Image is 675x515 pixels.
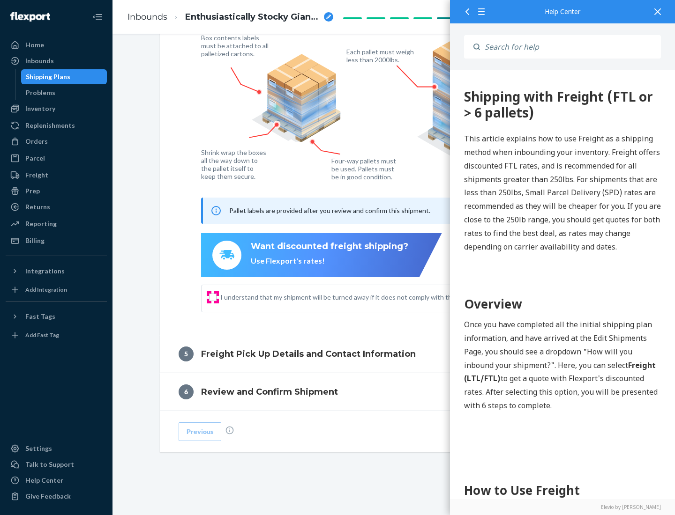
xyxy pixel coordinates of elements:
a: Help Center [6,473,107,488]
button: Fast Tags [6,309,107,324]
div: Shipping Plans [26,72,70,81]
a: Inbounds [6,53,107,68]
div: Want discounted freight shipping? [251,241,408,253]
figcaption: Each pallet must weigh less than 2000lbs. [346,48,416,64]
a: Home [6,37,107,52]
button: Talk to Support [6,457,107,472]
button: 6Review and Confirm Shipment [160,373,629,411]
button: Close Navigation [88,7,107,26]
button: Give Feedback [6,489,107,504]
a: Add Fast Tag [6,328,107,343]
p: This article explains how to use Freight as a shipping method when inbounding your inventory. Fre... [14,62,211,183]
div: Freight [25,170,48,180]
div: Orders [25,137,48,146]
div: 360 Shipping with Freight (FTL or > 6 pallets) [14,19,211,50]
figcaption: Four-way pallets must be used. Pallets must be in good condition. [331,157,397,181]
h2: Step 1: Boxes and Labels [14,439,211,456]
a: Orders [6,134,107,149]
div: Problems [26,88,55,97]
h1: How to Use Freight [14,411,211,429]
a: Billing [6,233,107,248]
h1: Overview [14,225,211,243]
div: 5 [179,346,194,361]
a: Settings [6,441,107,456]
div: Parcel [25,154,45,163]
a: Freight [6,168,107,183]
button: 5Freight Pick Up Details and Contact Information [160,335,629,373]
div: Give Feedback [25,492,71,501]
a: Parcel [6,151,107,166]
a: Inbounds [127,12,167,22]
a: Inventory [6,101,107,116]
div: Prep [25,186,40,196]
button: Previous [179,422,221,441]
div: Add Fast Tag [25,331,59,339]
span: Chat [22,7,41,15]
div: Home [25,40,44,50]
span: Enthusiastically Stocky Giant Panda [185,11,320,23]
span: Pallet labels are provided after you review and confirm this shipment. [229,206,430,214]
div: Inventory [25,104,55,113]
div: Replenishments [25,121,75,130]
div: Talk to Support [25,460,74,469]
div: Fast Tags [25,312,55,321]
input: Search [480,35,661,59]
div: Integrations [25,266,65,276]
div: 6 [179,384,194,399]
div: Reporting [25,219,57,228]
ol: breadcrumbs [120,3,341,31]
div: Help Center [25,476,63,485]
div: Use Flexport's rates! [251,256,408,266]
a: Reporting [6,216,107,231]
a: Returns [6,199,107,214]
input: I understand that my shipment will be turned away if it does not comply with the above guidelines. [209,294,217,301]
a: Replenishments [6,118,107,133]
div: Billing [25,236,45,245]
h4: Freight Pick Up Details and Contact Information [201,348,416,360]
a: Problems [21,85,107,100]
h4: Review and Confirm Shipment [201,386,338,398]
figcaption: Box contents labels must be attached to all palletized cartons. [201,34,271,58]
a: Add Integration [6,282,107,297]
span: I understand that my shipment will be turned away if it does not comply with the above guidelines. [220,293,579,302]
a: Elevio by [PERSON_NAME] [464,504,661,510]
div: Returns [25,202,50,212]
div: Add Integration [25,286,67,294]
div: Settings [25,444,52,453]
a: Shipping Plans [21,69,107,84]
div: Help Center [464,8,661,15]
button: Integrations [6,264,107,279]
div: Inbounds [25,56,54,66]
figcaption: Shrink wrap the boxes all the way down to the pallet itself to keep them secure. [201,148,268,180]
a: Prep [6,184,107,199]
p: Once you have completed all the initial shipping plan information, and have arrived at the Edit S... [14,248,211,342]
img: Flexport logo [10,12,50,22]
